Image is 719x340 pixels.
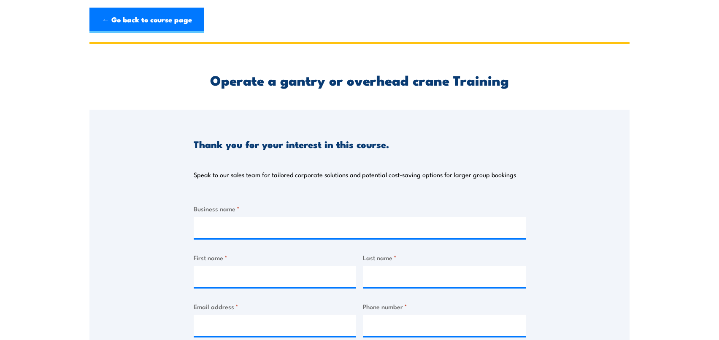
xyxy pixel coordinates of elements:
label: First name [194,253,357,262]
label: Phone number [363,302,526,311]
label: Business name [194,204,526,213]
label: Last name [363,253,526,262]
label: Email address [194,302,357,311]
p: Speak to our sales team for tailored corporate solutions and potential cost-saving options for la... [194,170,516,179]
h3: Thank you for your interest in this course. [194,139,389,149]
a: ← Go back to course page [89,8,204,33]
h2: Operate a gantry or overhead crane Training [194,74,526,86]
